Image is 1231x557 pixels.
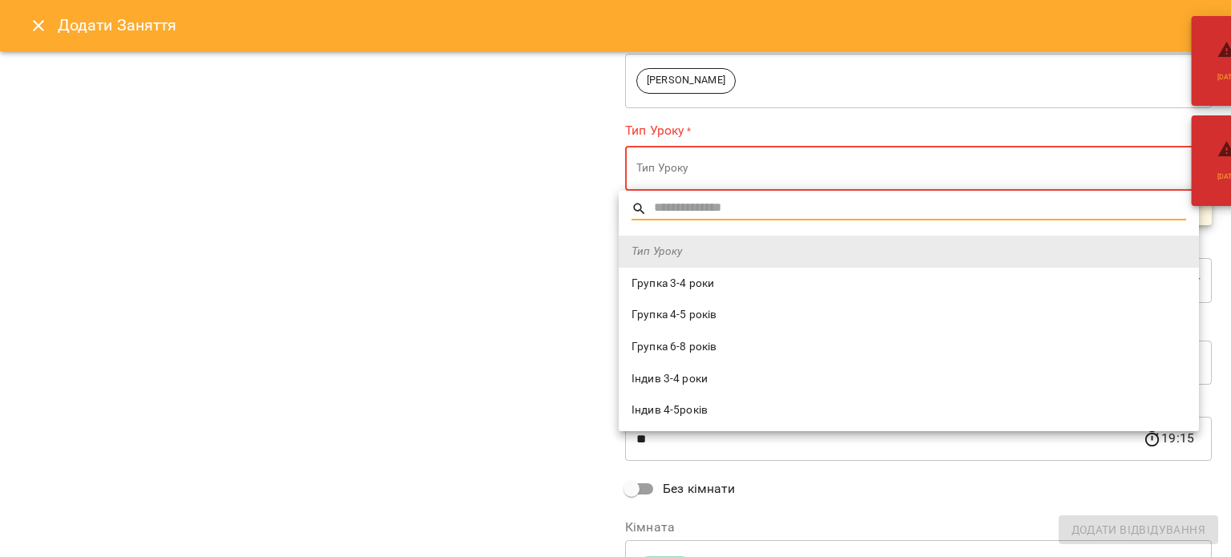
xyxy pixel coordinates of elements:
span: Тип Уроку [632,244,1186,260]
span: Індив 4-5років [632,402,1186,418]
span: Групка 3-4 роки [632,276,1186,292]
span: Групка 6-8 років [632,339,1186,355]
span: Індив 3-4 роки [632,371,1186,387]
span: Групка 4-5 років [632,307,1186,323]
